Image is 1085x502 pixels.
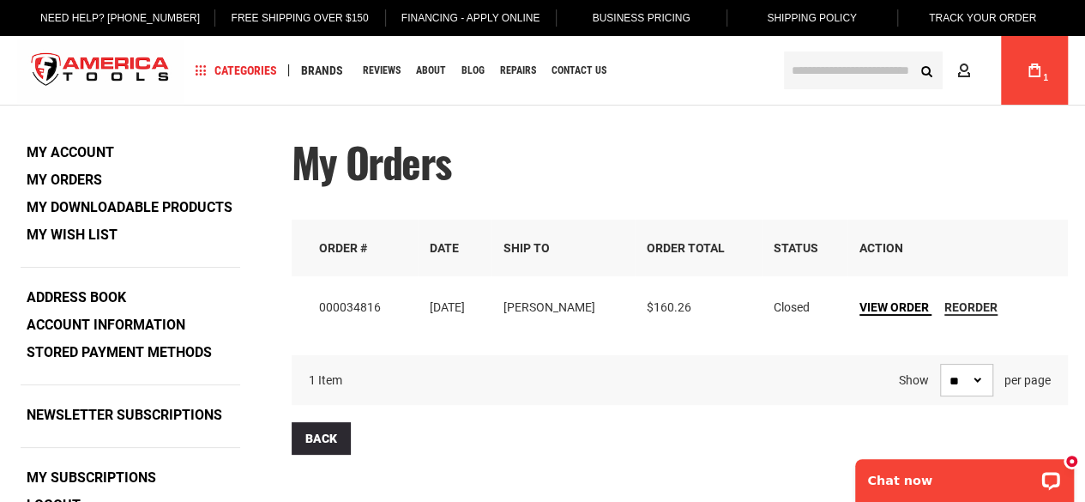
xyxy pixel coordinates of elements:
[1043,73,1048,82] span: 1
[17,39,184,103] img: America Tools
[305,432,337,445] span: Back
[21,340,218,366] a: Stored Payment Methods
[21,402,228,428] a: Newsletter Subscriptions
[461,65,485,76] span: Blog
[408,59,454,82] a: About
[418,220,491,276] th: Date
[21,167,108,193] strong: My Orders
[635,220,762,276] th: Order Total
[21,312,191,338] a: Account Information
[767,12,857,24] span: Shipping Policy
[944,300,998,314] span: Reorder
[292,220,418,276] th: Order #
[355,59,408,82] a: Reviews
[1018,36,1051,105] a: 1
[491,276,635,338] td: [PERSON_NAME]
[1004,373,1051,387] span: per page
[293,59,351,82] a: Brands
[859,300,931,316] a: View Order
[416,65,446,76] span: About
[21,222,124,248] a: My Wish List
[552,65,606,76] span: Contact Us
[647,300,691,314] span: $160.26
[17,39,184,103] a: store logo
[187,59,285,82] a: Categories
[944,300,998,316] a: Reorder
[859,300,929,314] span: View Order
[21,465,162,491] a: My Subscriptions
[21,285,132,311] a: Address Book
[500,65,536,76] span: Repairs
[454,59,492,82] a: Blog
[910,54,943,87] button: Search
[292,276,418,338] td: 000034816
[301,64,343,76] span: Brands
[544,59,614,82] a: Contact Us
[21,140,120,166] a: My Account
[292,131,450,192] span: My Orders
[762,220,847,276] th: Status
[844,448,1085,502] iframe: LiveChat chat widget
[21,195,238,221] a: My Downloadable Products
[492,59,544,82] a: Repairs
[899,373,929,387] strong: Show
[491,220,635,276] th: Ship To
[418,276,491,338] td: [DATE]
[847,220,1068,276] th: Action
[762,276,847,338] td: Closed
[363,65,401,76] span: Reviews
[195,64,277,76] span: Categories
[309,373,342,387] span: 1 Item
[292,422,351,455] a: Back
